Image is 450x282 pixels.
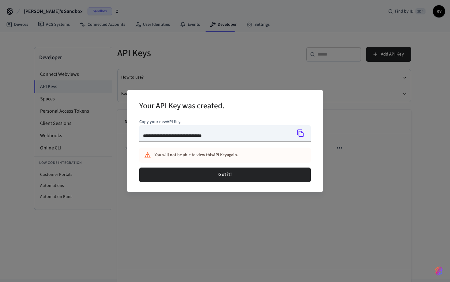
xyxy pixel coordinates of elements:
p: Copy your new API Key . [139,119,311,125]
div: You will not be able to view this API Key again. [155,149,284,161]
h2: Your API Key was created. [139,97,224,116]
img: SeamLogoGradient.69752ec5.svg [435,266,443,276]
button: Copy [294,127,307,140]
button: Got it! [139,168,311,182]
